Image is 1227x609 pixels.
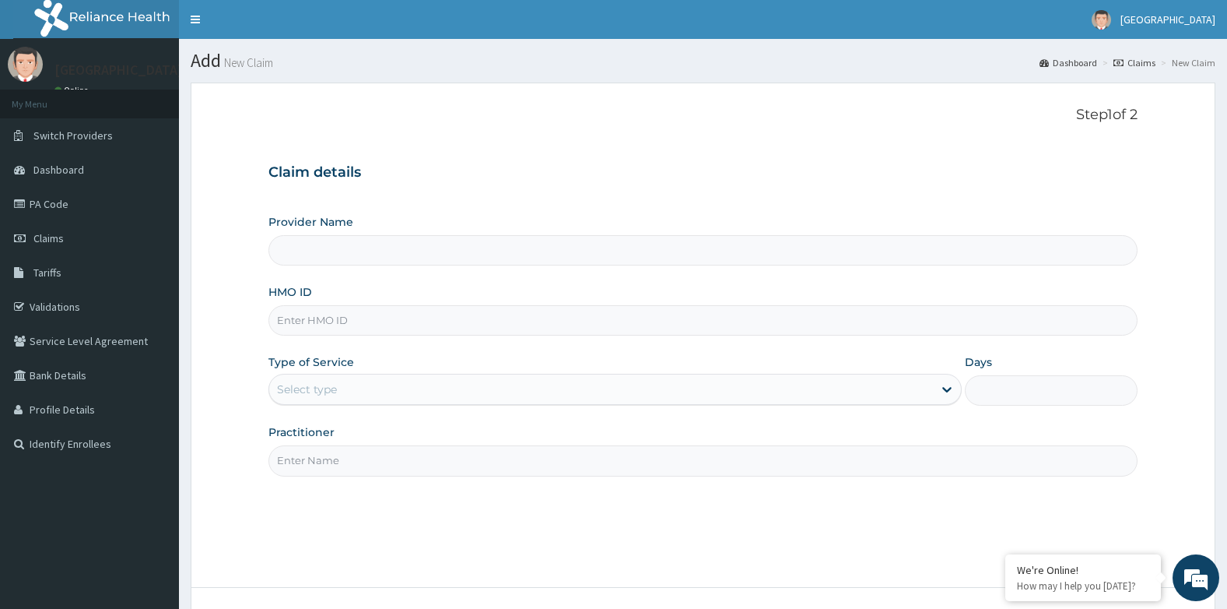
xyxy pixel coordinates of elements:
input: Enter HMO ID [268,305,1138,336]
label: HMO ID [268,284,312,300]
label: Provider Name [268,214,353,230]
p: How may I help you today? [1017,579,1149,593]
span: Dashboard [33,163,84,177]
span: Switch Providers [33,128,113,143]
span: [GEOGRAPHIC_DATA] [1120,12,1215,26]
p: [GEOGRAPHIC_DATA] [54,63,183,77]
small: New Claim [221,57,273,69]
img: User Image [1092,10,1111,30]
div: We're Online! [1017,563,1149,577]
img: User Image [8,47,43,82]
label: Type of Service [268,354,354,370]
span: Claims [33,231,64,245]
h1: Add [191,51,1215,71]
input: Enter Name [268,445,1138,476]
label: Practitioner [268,424,335,440]
p: Step 1 of 2 [268,107,1138,124]
span: Tariffs [33,266,61,280]
a: Dashboard [1039,56,1097,69]
h3: Claim details [268,164,1138,181]
div: Select type [277,382,337,397]
li: New Claim [1157,56,1215,69]
label: Days [965,354,992,370]
a: Claims [1113,56,1155,69]
a: Online [54,85,92,96]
